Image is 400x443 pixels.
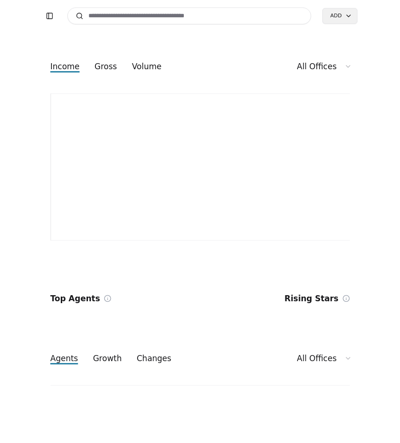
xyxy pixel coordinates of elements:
[284,292,338,305] h2: Rising Stars
[129,350,179,367] button: changes
[322,8,357,24] button: Add
[87,58,124,75] button: gross
[124,58,169,75] button: volume
[43,350,86,367] button: agents
[86,350,130,367] button: growth
[51,292,100,305] h2: Top Agents
[43,58,87,75] button: income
